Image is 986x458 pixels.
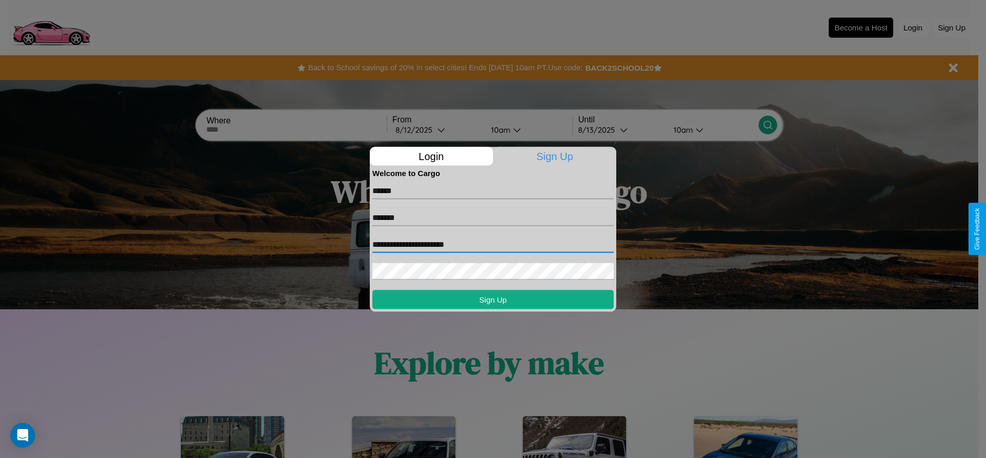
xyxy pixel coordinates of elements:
p: Sign Up [494,147,617,165]
p: Login [370,147,493,165]
div: Give Feedback [974,208,981,250]
h4: Welcome to Cargo [372,168,614,177]
button: Sign Up [372,290,614,309]
div: Open Intercom Messenger [10,423,35,448]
